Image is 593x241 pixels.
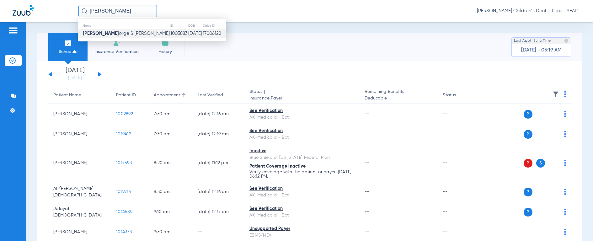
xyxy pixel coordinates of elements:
th: Status [438,87,480,104]
div: See Verification [249,108,355,114]
span: History [150,49,180,55]
span: 1002892 [116,112,133,116]
th: DOB [188,22,202,29]
img: group-dot-blue.svg [564,91,566,97]
td: [DATE] 12:17 AM [193,202,244,222]
p: Verify coverage with the patient or payer. [DATE] 06:12 PM. [249,170,355,179]
span: P [524,208,532,217]
td: [PERSON_NAME] [48,104,111,124]
div: Patient ID [116,92,136,99]
img: Search Icon [82,8,87,14]
span: 1019412 [116,132,131,136]
strong: [PERSON_NAME] [83,31,119,36]
td: [DATE] 12:16 AM [193,104,244,124]
span: -- [365,190,369,194]
th: ID [170,22,188,29]
img: group-dot-blue.svg [564,209,566,215]
div: EBMS/NEA [249,232,355,239]
img: group-dot-blue.svg [564,160,566,166]
span: -- [365,230,369,234]
span: Patient Coverage Inactive [249,164,306,169]
td: -- [438,104,480,124]
span: Insurance Payer [249,95,355,102]
div: Unsupported Payer [249,226,355,232]
div: Inactive [249,148,355,154]
span: 1017593 [116,161,132,165]
div: See Verification [249,128,355,134]
span: -- [365,132,369,136]
div: See Verification [249,206,355,212]
span: -- [365,210,369,214]
th: Name [78,22,170,29]
td: Ah'[PERSON_NAME][DEMOGRAPHIC_DATA] [48,182,111,202]
td: [PERSON_NAME] [48,144,111,182]
th: Status | [244,87,360,104]
div: AK-Medicaid - Bot [249,114,355,121]
span: [PERSON_NAME] Children’s Dental Clinic | SEARHC [477,8,580,14]
li: [DATE] [56,67,94,81]
span: 1014373 [116,230,132,234]
a: [DATE] [56,75,94,81]
img: filter.svg [553,91,559,97]
td: [DATE] 12:19 AM [193,124,244,144]
td: 7:30 AM [149,104,193,124]
span: P [524,159,532,168]
td: -- [438,144,480,182]
span: 1014589 [116,210,132,214]
span: -- [365,112,369,116]
span: -- [365,161,369,165]
div: Last Verified [198,92,239,99]
div: Patient Name [53,92,81,99]
img: last sync help info [564,39,569,43]
span: Schedule [53,49,83,55]
img: hamburger-icon [8,27,18,34]
span: P [524,110,532,119]
td: 7:30 AM [149,124,193,144]
div: See Verification [249,185,355,192]
span: [DATE] - 05:19 AM [521,47,562,53]
td: -- [438,124,480,144]
td: [DATE] 12:16 AM [193,182,244,202]
span: Deductible [365,95,433,102]
span: P [524,188,532,196]
span: P [524,130,532,139]
img: Zuub Logo [13,5,34,16]
input: Search for patients [78,5,157,17]
td: 8:30 AM [149,182,193,202]
div: Patient ID [116,92,144,99]
td: 8:20 AM [149,144,193,182]
div: AK-Medicaid - Bot [249,192,355,199]
td: 9:10 AM [149,202,193,222]
img: Manual Insurance Verification [113,39,120,47]
th: Remaining Benefits | [360,87,438,104]
img: group-dot-blue.svg [564,111,566,117]
div: AK-Medicaid - Bot [249,134,355,141]
div: AK-Medicaid - Bot [249,212,355,219]
span: Last Appt. Sync Time: [514,38,552,44]
span: Insurance Verification [92,49,141,55]
td: -- [438,202,480,222]
div: Appointment [154,92,180,99]
img: Schedule [64,39,72,47]
td: 17006122 [202,29,226,38]
div: Last Verified [198,92,223,99]
div: Blue Shield of [US_STATE] Federal Plan [249,154,355,161]
img: History [162,39,169,47]
th: Office ID [202,22,226,29]
iframe: Chat Widget [562,211,593,241]
td: [DATE] 11:12 PM [193,144,244,182]
td: 1005883 [170,29,188,38]
span: 1019714 [116,190,131,194]
img: group-dot-blue.svg [564,189,566,195]
span: S [536,159,545,168]
td: [DATE] [188,29,202,38]
div: Appointment [154,92,188,99]
td: [PERSON_NAME] [48,124,111,144]
span: orge S [PERSON_NAME] [83,31,170,36]
img: group-dot-blue.svg [564,131,566,137]
td: Jalayah [DEMOGRAPHIC_DATA] [48,202,111,222]
div: Patient Name [53,92,106,99]
td: -- [438,182,480,202]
